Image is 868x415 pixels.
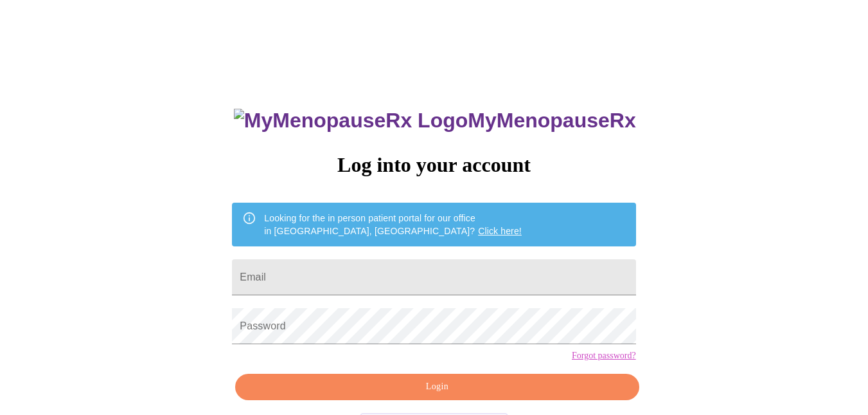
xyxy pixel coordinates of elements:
[572,351,636,361] a: Forgot password?
[250,379,624,395] span: Login
[232,153,635,177] h3: Log into your account
[264,207,522,243] div: Looking for the in person patient portal for our office in [GEOGRAPHIC_DATA], [GEOGRAPHIC_DATA]?
[234,109,636,133] h3: MyMenopauseRx
[235,374,639,400] button: Login
[478,226,522,236] a: Click here!
[234,109,468,133] img: MyMenopauseRx Logo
